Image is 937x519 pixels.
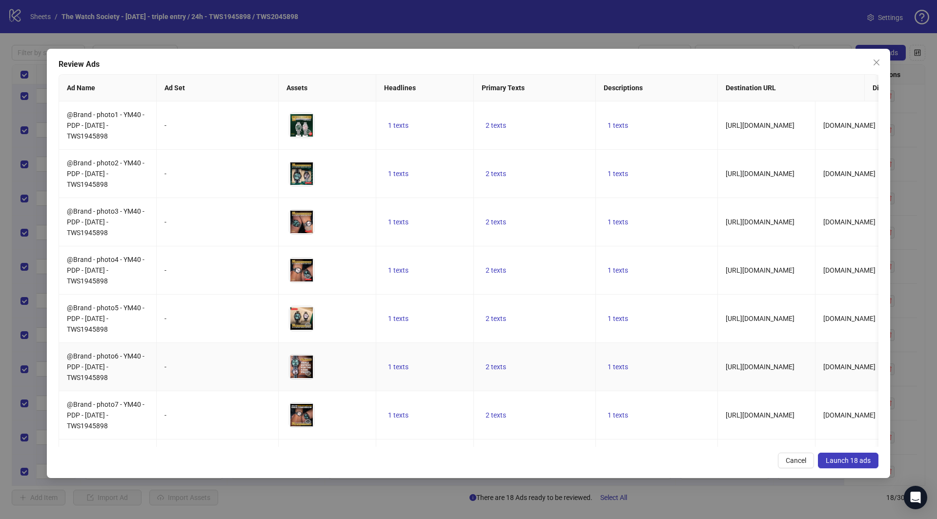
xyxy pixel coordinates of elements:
img: Asset 1 [289,210,314,234]
th: Primary Texts [474,75,596,101]
button: 1 texts [604,168,632,180]
span: @Brand - photo5 - YM40 - PDP - [DATE] - TWS1945898 [67,304,144,333]
span: 1 texts [388,315,408,322]
span: 2 texts [486,121,506,129]
button: Close [869,55,884,70]
span: [URL][DOMAIN_NAME] [726,170,794,178]
img: Asset 1 [289,355,314,379]
span: [URL][DOMAIN_NAME] [726,266,794,274]
span: 2 texts [486,266,506,274]
span: [DOMAIN_NAME] [823,170,876,178]
span: [DOMAIN_NAME] [823,315,876,322]
div: - [164,361,270,372]
span: [DOMAIN_NAME] [823,411,876,419]
span: [DOMAIN_NAME] [823,363,876,371]
button: 2 texts [482,361,510,373]
img: Asset 1 [289,306,314,331]
th: Ad Name [59,75,157,101]
button: 1 texts [604,409,632,421]
span: eye [305,321,311,328]
button: 1 texts [604,120,632,131]
button: Preview [302,367,314,379]
span: [DOMAIN_NAME] [823,121,876,129]
button: 1 texts [604,361,632,373]
button: 1 texts [384,120,412,131]
img: Asset 1 [289,258,314,282]
button: Preview [302,126,314,138]
span: 1 texts [608,218,628,226]
span: 2 texts [486,170,506,178]
button: 2 texts [482,313,510,324]
div: - [164,265,270,276]
span: 2 texts [486,363,506,371]
span: @Brand - photo6 - YM40 - PDP - [DATE] - TWS1945898 [67,352,144,381]
button: 1 texts [384,361,412,373]
span: [URL][DOMAIN_NAME] [726,218,794,226]
button: 1 texts [604,313,632,324]
span: @Brand - photo1 - YM40 - PDP - [DATE] - TWS1945898 [67,111,144,140]
span: 1 texts [388,266,408,274]
button: 1 texts [384,313,412,324]
span: [DOMAIN_NAME] [823,218,876,226]
th: Destination URL [718,75,865,101]
img: Asset 1 [289,403,314,427]
span: 1 texts [388,411,408,419]
span: [URL][DOMAIN_NAME] [726,121,794,129]
span: 1 texts [388,218,408,226]
button: Cancel [778,453,814,468]
button: Preview [302,416,314,427]
span: 1 texts [608,121,628,129]
div: - [164,217,270,227]
th: Assets [279,75,376,101]
button: 1 texts [384,216,412,228]
button: 1 texts [604,264,632,276]
div: - [164,313,270,324]
span: @Brand - photo2 - YM40 - PDP - [DATE] - TWS1945898 [67,159,144,188]
button: 2 texts [482,168,510,180]
span: 1 texts [388,170,408,178]
span: [DOMAIN_NAME] [823,266,876,274]
button: Preview [302,174,314,186]
div: - [164,168,270,179]
span: [URL][DOMAIN_NAME] [726,411,794,419]
button: 1 texts [384,409,412,421]
span: 1 texts [608,363,628,371]
button: 2 texts [482,264,510,276]
span: 2 texts [486,218,506,226]
th: Ad Set [157,75,279,101]
span: 2 texts [486,411,506,419]
img: Asset 1 [289,113,314,138]
div: - [164,410,270,420]
span: eye [305,418,311,425]
button: 2 texts [482,409,510,421]
th: Headlines [376,75,474,101]
span: eye [305,273,311,280]
button: Launch 18 ads [818,453,878,468]
span: eye [305,177,311,183]
span: [URL][DOMAIN_NAME] [726,315,794,322]
span: @Brand - photo3 - YM40 - PDP - [DATE] - TWS1945898 [67,207,144,237]
span: 1 texts [388,363,408,371]
span: eye [305,128,311,135]
button: 1 texts [384,168,412,180]
div: Open Intercom Messenger [904,486,927,509]
th: Descriptions [596,75,718,101]
span: eye [305,370,311,377]
span: 1 texts [608,266,628,274]
button: 1 texts [384,264,412,276]
button: Preview [302,271,314,282]
span: Cancel [786,457,806,464]
button: Preview [302,319,314,331]
div: - [164,120,270,131]
span: 1 texts [388,121,408,129]
button: 1 texts [604,216,632,228]
span: 2 texts [486,315,506,322]
span: @Brand - photo7 - YM40 - PDP - [DATE] - TWS1945898 [67,400,144,430]
div: Review Ads [59,59,878,70]
span: 1 texts [608,170,628,178]
span: eye [305,225,311,232]
button: Preview [302,222,314,234]
span: close [873,59,880,66]
button: 2 texts [482,216,510,228]
span: 1 texts [608,411,628,419]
